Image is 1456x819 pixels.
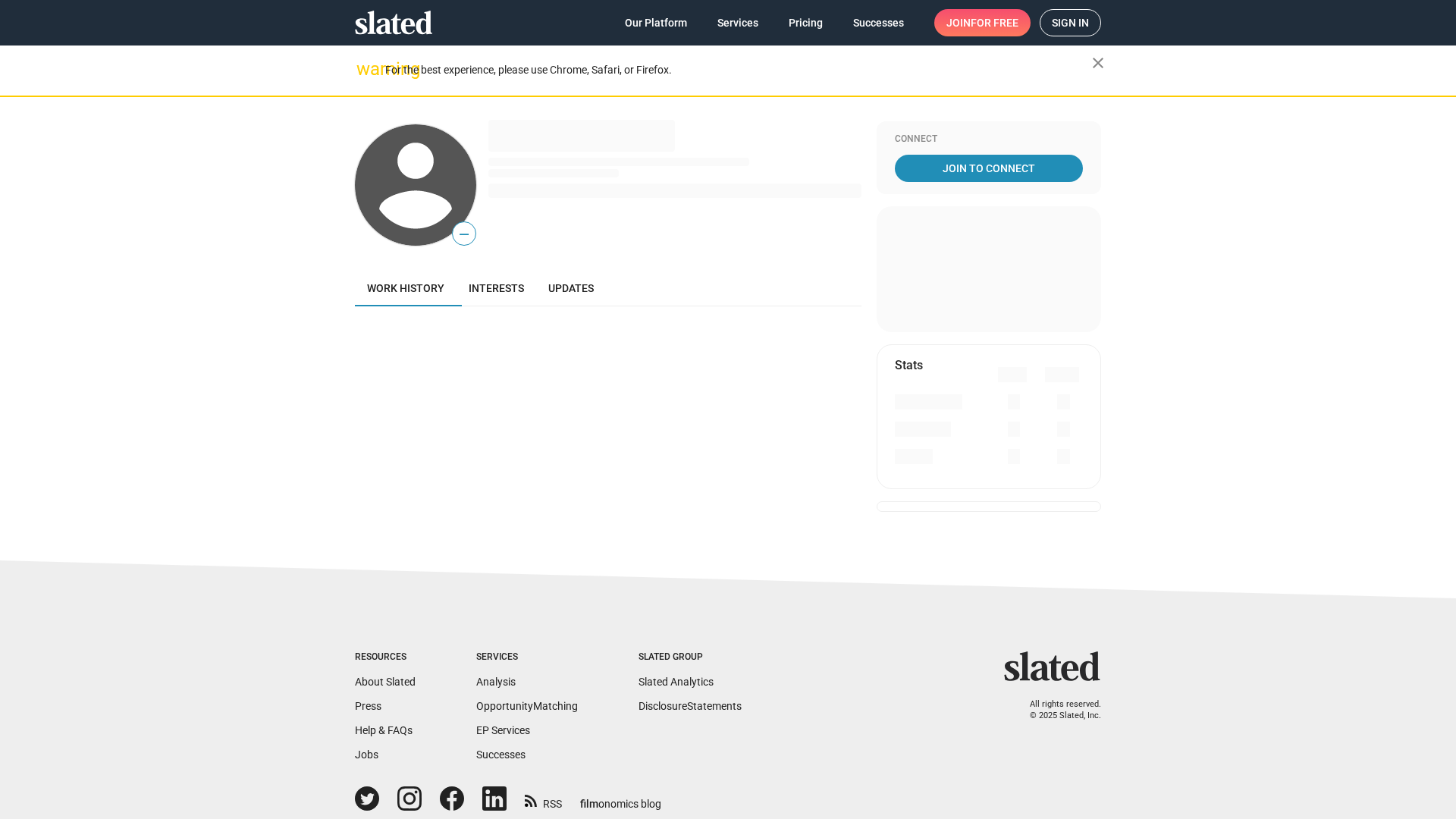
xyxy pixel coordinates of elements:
a: Our Platform [613,9,699,36]
span: Sign in [1052,10,1089,36]
a: Jobs [355,748,378,761]
a: RSS [525,788,562,811]
a: About Slated [355,676,416,688]
span: Join To Connect [898,155,1080,182]
span: for free [971,9,1018,36]
a: Analysis [476,676,516,688]
span: Updates [548,282,594,294]
a: Joinfor free [934,9,1031,36]
a: Work history [355,270,457,306]
a: Services [705,9,770,36]
div: For the best experience, please use Chrome, Safari, or Firefox. [385,60,1092,80]
span: Pricing [789,9,823,36]
div: Resources [355,651,416,664]
span: Our Platform [625,9,687,36]
a: EP Services [476,724,530,736]
a: Sign in [1040,9,1101,36]
a: Press [355,700,381,712]
a: Slated Analytics [639,676,714,688]
a: Successes [476,748,526,761]
mat-icon: warning [356,60,375,78]
div: Connect [895,133,1083,146]
a: OpportunityMatching [476,700,578,712]
a: Help & FAQs [355,724,413,736]
span: Work history [367,282,444,294]
div: Services [476,651,578,664]
p: All rights reserved. © 2025 Slated, Inc. [1014,699,1101,721]
a: Pricing [777,9,835,36]
span: film [580,798,598,810]
span: — [453,224,475,244]
span: Successes [853,9,904,36]
a: Updates [536,270,606,306]
div: Slated Group [639,651,742,664]
a: Interests [457,270,536,306]
span: Services [717,9,758,36]
mat-icon: close [1089,54,1107,72]
a: DisclosureStatements [639,700,742,712]
span: Interests [469,282,524,294]
a: filmonomics blog [580,785,661,811]
span: Join [946,9,1018,36]
mat-card-title: Stats [895,357,923,373]
a: Successes [841,9,916,36]
a: Join To Connect [895,155,1083,182]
